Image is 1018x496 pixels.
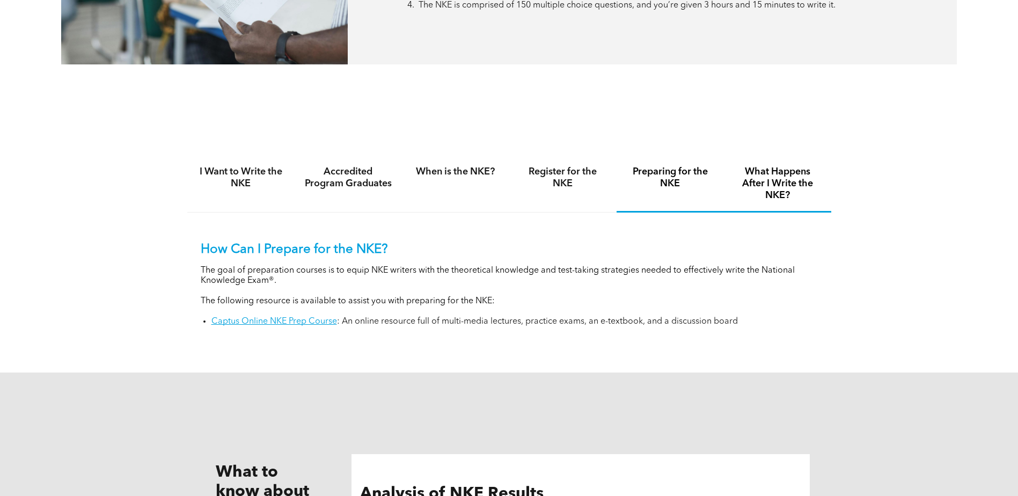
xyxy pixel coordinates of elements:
span: The NKE is comprised of 150 multiple choice questions, and you’re given 3 hours and 15 minutes to... [419,1,836,10]
li: : An online resource full of multi-media lectures, practice exams, an e-textbook, and a discussio... [211,317,818,327]
h4: Preparing for the NKE [626,166,714,189]
p: How Can I Prepare for the NKE? [201,242,818,258]
p: The goal of preparation courses is to equip NKE writers with the theoretical knowledge and test-t... [201,266,818,286]
h4: Register for the NKE [519,166,607,189]
h4: What Happens After I Write the NKE? [734,166,822,201]
h4: Accredited Program Graduates [304,166,392,189]
h4: When is the NKE? [412,166,500,178]
h4: I Want to Write the NKE [197,166,285,189]
p: The following resource is available to assist you with preparing for the NKE: [201,296,818,307]
a: Captus Online NKE Prep Course [211,317,337,326]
